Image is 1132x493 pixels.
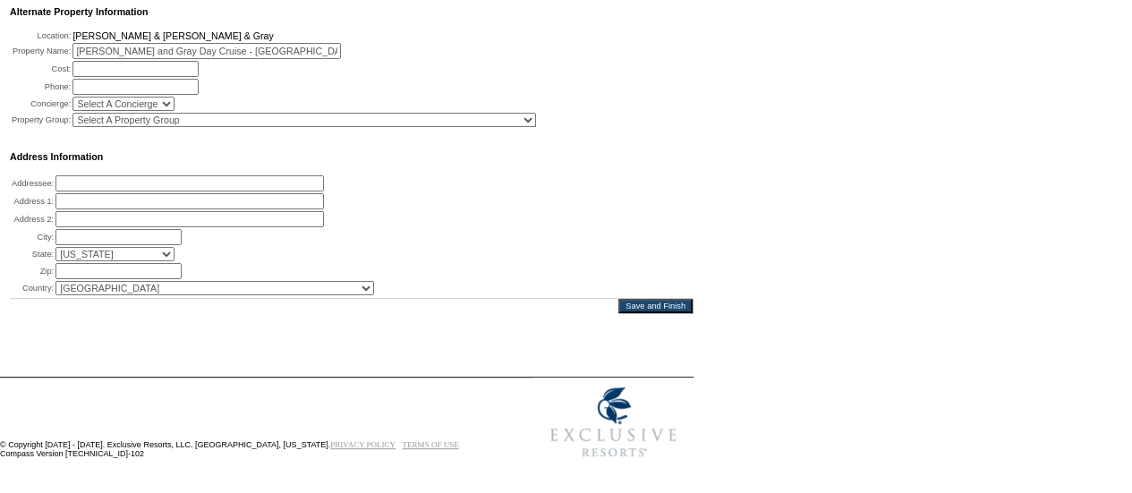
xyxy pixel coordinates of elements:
a: PRIVACY POLICY [330,440,396,449]
td: Concierge: [12,97,71,111]
input: Save and Finish [618,299,693,313]
td: Address 1: [12,193,54,209]
td: Location: [12,30,71,41]
td: [PERSON_NAME] & [PERSON_NAME] & Gray [72,30,536,41]
td: Zip: [12,263,54,279]
td: Addressee: [12,175,54,191]
img: Exclusive Resorts [533,378,694,467]
td: Country: [12,281,54,295]
strong: Alternate Property Information [10,6,149,17]
td: Address 2: [12,211,54,227]
td: Property Name: [12,43,71,59]
td: Property Group: [12,113,71,127]
td: Cost: [12,61,71,77]
a: TERMS OF USE [403,440,459,449]
td: State: [12,247,54,261]
td: Phone: [12,79,71,95]
td: City: [12,229,54,245]
strong: Address Information [10,151,103,162]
